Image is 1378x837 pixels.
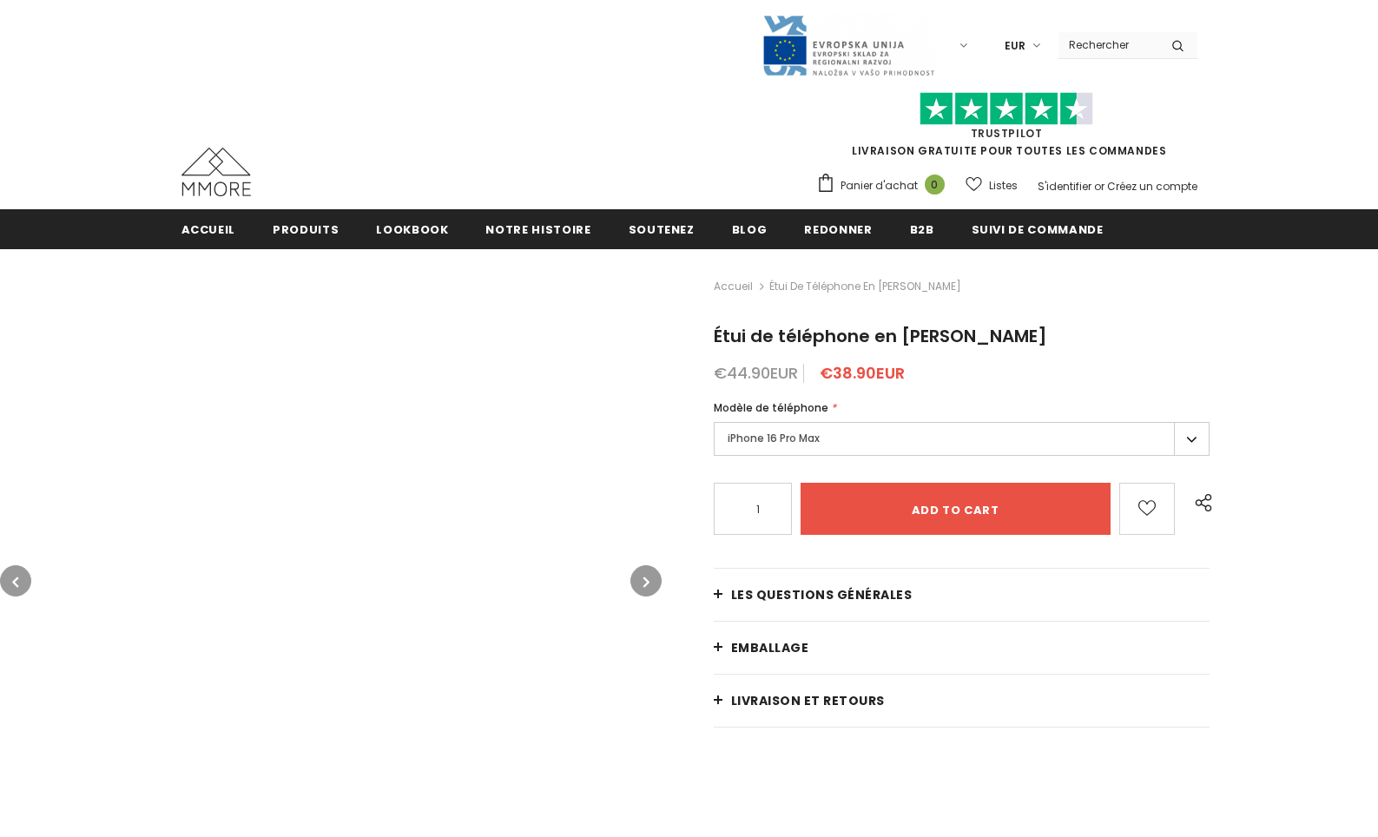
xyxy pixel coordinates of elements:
span: €44.90EUR [714,362,798,384]
span: Notre histoire [485,221,590,238]
a: TrustPilot [971,126,1043,141]
a: Accueil [181,209,236,248]
a: soutenez [629,209,695,248]
input: Search Site [1058,32,1158,57]
span: Modèle de téléphone [714,400,828,415]
a: B2B [910,209,934,248]
a: Produits [273,209,339,248]
span: Blog [732,221,768,238]
span: soutenez [629,221,695,238]
img: Faites confiance aux étoiles pilotes [920,92,1093,126]
span: Étui de téléphone en [PERSON_NAME] [714,324,1047,348]
a: Javni Razpis [762,37,935,52]
span: Accueil [181,221,236,238]
span: Panier d'achat [841,177,918,194]
span: Étui de téléphone en [PERSON_NAME] [769,276,961,297]
span: 0 [925,175,945,194]
span: Produits [273,221,339,238]
a: Panier d'achat 0 [816,173,953,199]
span: or [1094,179,1104,194]
a: Blog [732,209,768,248]
img: Javni Razpis [762,14,935,77]
a: S'identifier [1038,179,1091,194]
a: Suivi de commande [972,209,1104,248]
a: Listes [966,170,1018,201]
span: Suivi de commande [972,221,1104,238]
input: Add to cart [801,483,1111,535]
span: Redonner [804,221,872,238]
span: Lookbook [376,221,448,238]
a: Accueil [714,276,753,297]
img: Cas MMORE [181,148,251,196]
a: EMBALLAGE [714,622,1210,674]
span: €38.90EUR [820,362,905,384]
span: LIVRAISON GRATUITE POUR TOUTES LES COMMANDES [816,100,1197,158]
a: Lookbook [376,209,448,248]
a: Notre histoire [485,209,590,248]
span: Livraison et retours [731,692,885,709]
a: Redonner [804,209,872,248]
a: Livraison et retours [714,675,1210,727]
label: iPhone 16 Pro Max [714,422,1210,456]
span: Listes [989,177,1018,194]
span: Les questions générales [731,586,913,603]
a: Créez un compte [1107,179,1197,194]
span: EUR [1005,37,1025,55]
span: B2B [910,221,934,238]
a: Les questions générales [714,569,1210,621]
span: EMBALLAGE [731,639,809,656]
